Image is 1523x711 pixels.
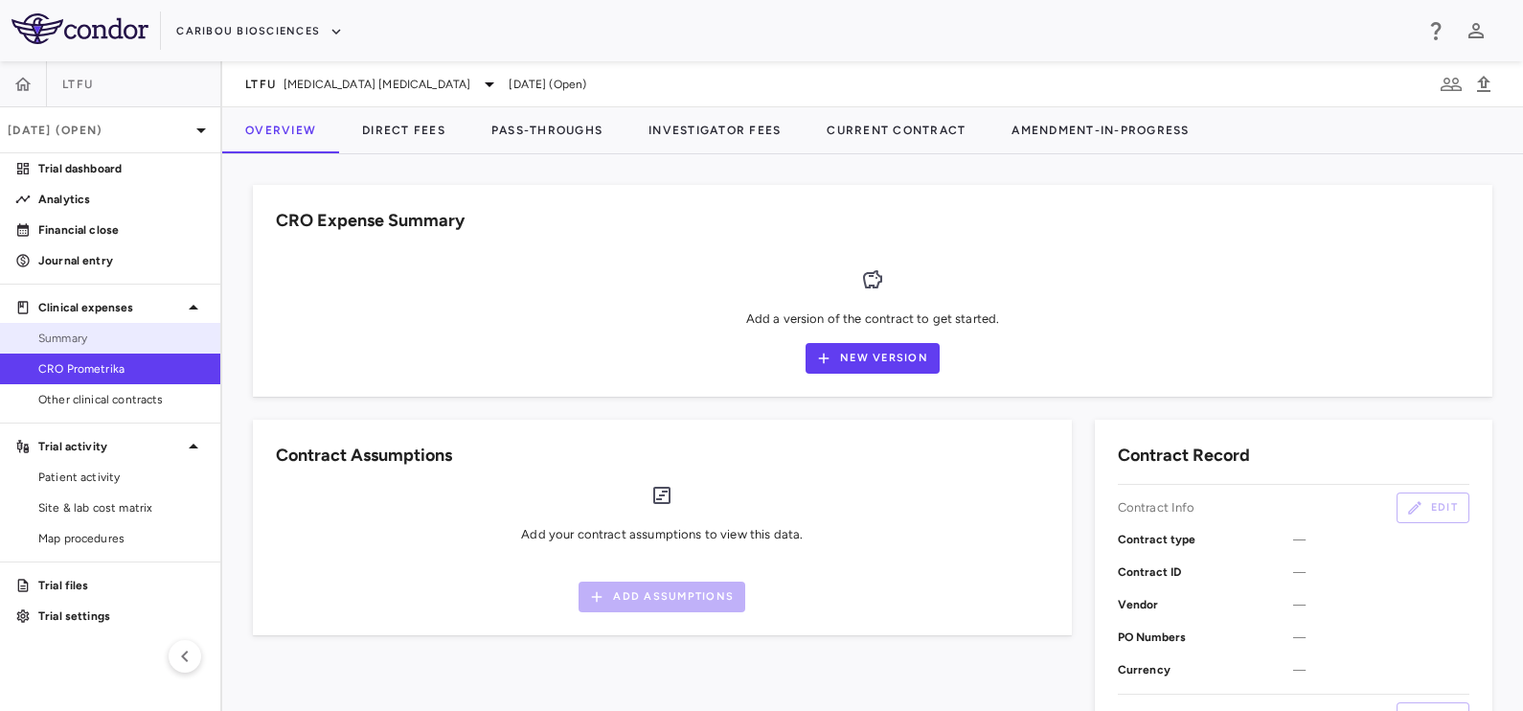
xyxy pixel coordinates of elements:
[62,77,93,92] span: LTFU
[38,577,205,594] p: Trial files
[806,343,940,374] button: New Version
[989,107,1212,153] button: Amendment-In-Progress
[38,438,182,455] p: Trial activity
[1293,563,1469,581] span: —
[1118,443,1250,469] h6: Contract Record
[521,526,803,543] p: Add your contract assumptions to view this data.
[38,499,205,516] span: Site & lab cost matrix
[38,608,205,625] p: Trial settings
[1118,563,1294,581] p: Contract ID
[176,16,343,47] button: Caribou Biosciences
[1293,661,1469,678] span: —
[1118,531,1294,548] p: Contract type
[625,107,804,153] button: Investigator Fees
[38,191,205,208] p: Analytics
[245,77,276,92] span: LTFU
[1118,629,1294,646] p: PO Numbers
[222,107,339,153] button: Overview
[1118,499,1195,516] p: Contract Info
[276,208,465,234] h6: CRO Expense Summary
[8,122,190,139] p: [DATE] (Open)
[509,76,586,93] span: [DATE] (Open)
[1293,531,1469,548] span: —
[468,107,625,153] button: Pass-Throughs
[38,160,205,177] p: Trial dashboard
[746,310,1000,328] p: Add a version of the contract to get started.
[11,13,148,44] img: logo-full-BYUhSk78.svg
[38,360,205,378] span: CRO Prometrika
[1118,596,1294,613] p: Vendor
[38,299,182,316] p: Clinical expenses
[284,76,470,93] span: [MEDICAL_DATA] [MEDICAL_DATA]
[38,469,205,486] span: Patient activity
[339,107,468,153] button: Direct Fees
[38,330,205,347] span: Summary
[38,530,205,547] span: Map procedures
[1118,661,1294,678] p: Currency
[1293,629,1469,646] span: —
[1293,596,1469,613] span: —
[804,107,989,153] button: Current Contract
[38,221,205,239] p: Financial close
[38,391,205,408] span: Other clinical contracts
[276,443,452,469] h6: Contract Assumptions
[38,252,205,269] p: Journal entry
